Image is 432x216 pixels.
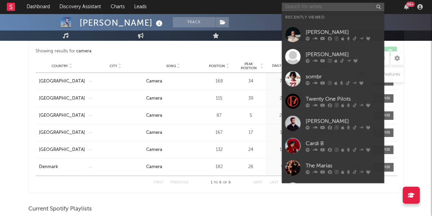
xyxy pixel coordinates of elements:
[146,95,200,102] a: Camera
[28,205,92,213] span: Current Spotify Playlists
[282,179,384,201] a: [PERSON_NAME]
[146,164,200,170] a: Camera
[80,17,164,28] div: [PERSON_NAME]
[52,64,68,68] span: Country
[306,28,381,36] div: [PERSON_NAME]
[306,162,381,170] div: The Marías
[146,112,200,119] a: Camera
[204,147,235,153] div: 132
[39,112,85,119] a: [GEOGRAPHIC_DATA]
[267,78,306,85] div: 74,240
[204,129,235,136] div: 167
[110,64,117,68] span: City
[154,181,164,185] button: First
[238,62,260,70] span: Peak Position
[270,181,279,185] button: Last
[204,164,235,170] div: 182
[282,46,384,68] a: [PERSON_NAME]
[267,147,306,153] div: 10,095
[238,164,264,170] div: 26
[146,112,162,119] div: Camera
[272,63,297,68] span: Daily Streams
[39,164,58,170] div: Denmark
[146,164,162,170] div: Camera
[39,95,85,102] a: [GEOGRAPHIC_DATA]
[306,139,381,148] div: Cardi B
[36,47,216,56] div: Showing results for
[39,78,85,85] a: [GEOGRAPHIC_DATA]
[209,64,225,68] span: Position
[238,78,264,85] div: 34
[282,135,384,157] a: Cardi B
[146,78,162,85] div: Camera
[285,13,381,22] div: Recently Viewed
[267,95,306,102] div: 29,681
[146,78,200,85] a: Camera
[146,129,200,136] a: Camera
[39,147,85,153] a: [GEOGRAPHIC_DATA]
[306,95,381,103] div: Twenty One Pilots
[76,47,92,55] div: camera
[202,179,240,187] div: 1 6 6
[223,181,227,184] span: of
[306,50,381,59] div: [PERSON_NAME]
[404,4,409,10] button: 99+
[282,68,384,90] a: sombr
[238,147,264,153] div: 24
[146,95,162,102] div: Camera
[204,112,235,119] div: 87
[267,112,306,119] div: 20,489
[253,181,263,185] button: Next
[39,129,85,136] a: [GEOGRAPHIC_DATA]
[306,117,381,125] div: [PERSON_NAME]
[282,157,384,179] a: The Marías
[204,78,235,85] div: 168
[282,3,384,11] input: Search for artists
[204,95,235,102] div: 115
[166,64,176,68] span: Song
[238,129,264,136] div: 17
[267,164,306,170] div: 9,071
[282,23,384,46] a: [PERSON_NAME]
[238,95,264,102] div: 39
[267,129,306,136] div: 14,031
[238,112,264,119] div: 5
[170,181,189,185] button: Previous
[282,90,384,112] a: Twenty One Pilots
[146,147,162,153] div: Camera
[306,73,381,81] div: sombr
[173,17,215,27] button: Track
[282,112,384,135] a: [PERSON_NAME]
[39,164,85,170] a: Denmark
[146,129,162,136] div: Camera
[214,181,218,184] span: to
[406,2,415,7] div: 99 +
[146,147,200,153] a: Camera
